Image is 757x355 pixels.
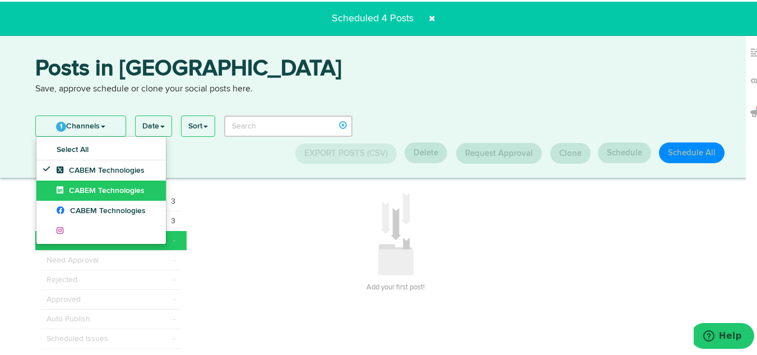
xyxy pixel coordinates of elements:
[173,233,175,245] span: -
[47,273,77,284] span: Rejected
[694,321,754,349] iframe: Opens a widget where you can find more information
[35,81,730,94] p: Save, approve schedule or clone your social posts here.
[36,114,126,135] a: 1Channels
[57,185,145,193] span: CABEM Technologies
[182,114,215,135] a: Sort
[47,253,99,264] span: Need Approval
[173,331,175,343] span: -
[559,147,582,156] span: Clone
[47,312,90,323] span: Auto Publish
[173,253,175,264] span: -
[173,312,175,323] span: -
[36,138,166,158] a: Select All
[550,141,591,162] button: Clone
[173,273,175,284] span: -
[659,141,725,162] button: Schedule All
[56,120,66,130] span: 1
[173,292,175,303] span: -
[224,114,352,135] input: Search
[465,147,533,156] span: Request Approval
[171,214,175,225] span: 3
[295,142,397,162] button: Export Posts (CSV)
[57,205,146,213] span: CABEM Technologies
[405,141,447,162] button: Delete
[213,274,579,295] h3: Add your first post!
[598,141,651,162] button: Schedule
[57,165,145,173] span: CABEM Technologies
[47,292,81,303] span: Approved
[47,331,108,343] span: Scheduled Issues
[171,194,175,205] span: 3
[35,56,730,81] h3: Posts in [GEOGRAPHIC_DATA]
[325,12,420,22] span: Scheduled 4 Posts
[378,190,414,274] img: icon_add_something.svg
[456,141,542,162] button: Request Approval
[136,114,171,135] a: Date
